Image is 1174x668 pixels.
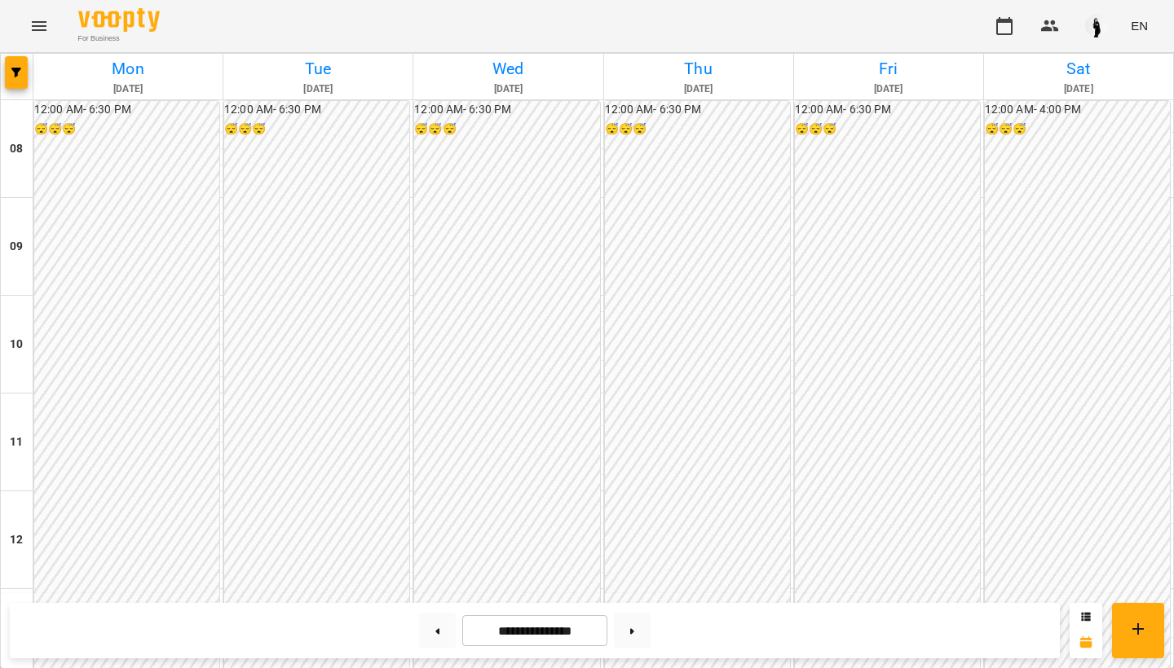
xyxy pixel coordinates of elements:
h6: 😴😴😴 [224,121,409,138]
h6: 12:00 AM - 6:30 PM [414,101,599,119]
h6: 12:00 AM - 6:30 PM [795,101,980,119]
h6: 12:00 AM - 4:00 PM [985,101,1170,119]
button: Menu [20,7,59,46]
h6: Thu [607,56,791,81]
h6: 08 [10,140,23,158]
h6: 09 [10,238,23,256]
img: 041a4b37e20a8ced1a9815ab83a76d22.jpeg [1085,15,1108,37]
h6: Tue [226,56,410,81]
h6: [DATE] [797,81,981,97]
h6: 11 [10,433,23,451]
h6: [DATE] [607,81,791,97]
h6: 12:00 AM - 6:30 PM [605,101,790,119]
h6: 12:00 AM - 6:30 PM [34,101,219,119]
h6: 😴😴😴 [795,121,980,138]
h6: 😴😴😴 [414,121,599,138]
h6: 10 [10,336,23,354]
h6: [DATE] [416,81,600,97]
h6: 😴😴😴 [985,121,1170,138]
h6: Mon [36,56,220,81]
button: EN [1124,11,1154,41]
h6: [DATE] [36,81,220,97]
h6: [DATE] [986,81,1171,97]
span: EN [1131,17,1148,34]
h6: Sat [986,56,1171,81]
img: Voopty Logo [78,8,160,32]
h6: 12:00 AM - 6:30 PM [224,101,409,119]
h6: 12 [10,531,23,549]
h6: Fri [797,56,981,81]
h6: [DATE] [226,81,410,97]
span: For Business [78,33,160,44]
h6: Wed [416,56,600,81]
h6: 😴😴😴 [605,121,790,138]
h6: 😴😴😴 [34,121,219,138]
